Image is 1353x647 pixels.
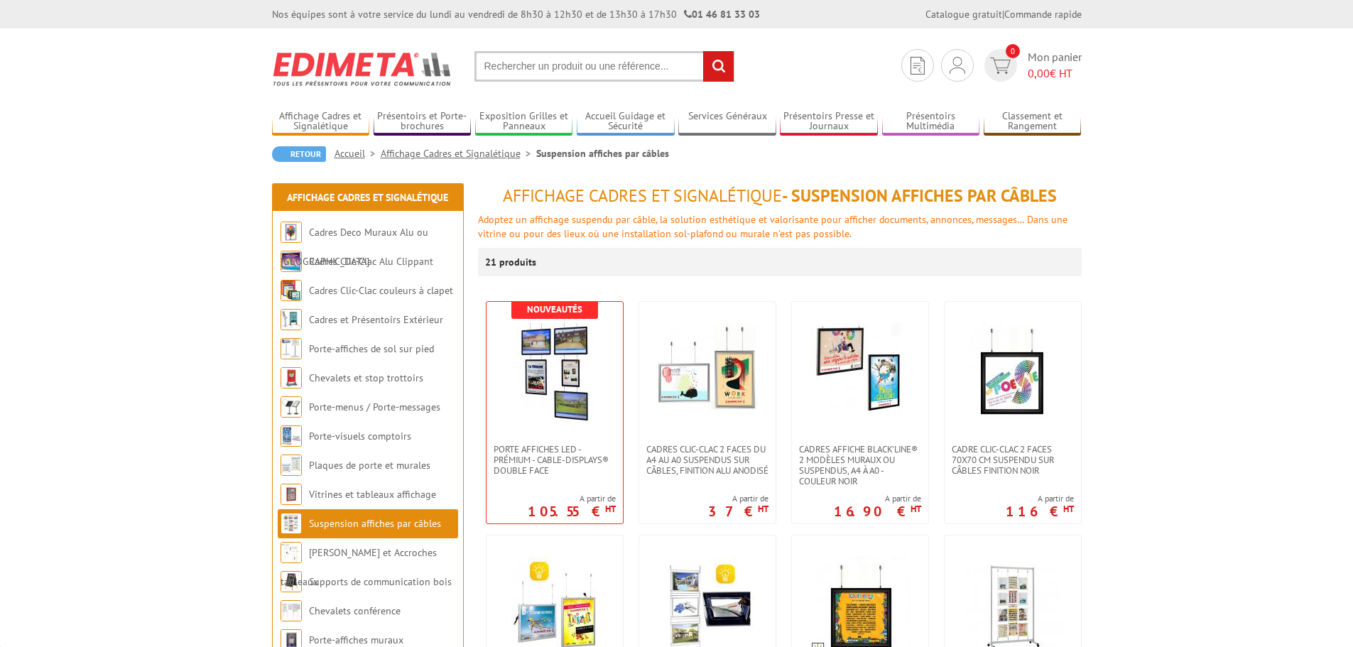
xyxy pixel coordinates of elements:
h1: - Suspension affiches par câbles [478,187,1082,205]
a: Affichage Cadres et Signalétique [381,147,536,160]
span: A partir de [708,493,768,504]
a: Vitrines et tableaux affichage [309,488,436,501]
a: Présentoirs Multimédia [882,110,980,134]
img: devis rapide [950,57,965,74]
a: Porte-visuels comptoirs [309,430,411,442]
a: Suspension affiches par câbles [309,517,441,530]
img: Cadres et Présentoirs Extérieur [281,309,302,330]
img: Cimaises et Accroches tableaux [281,542,302,563]
a: Cadres affiche Black’Line® 2 modèles muraux ou suspendus, A4 à A0 - couleur noir [792,444,928,486]
span: A partir de [528,493,616,504]
a: Cadre Clic-Clac 2 faces 70x70 cm suspendu sur câbles finition noir [945,444,1081,476]
a: Présentoirs et Porte-brochures [374,110,472,134]
font: Adoptez un affichage suspendu par câble, la solution esthétique et valorisante pour afficher docu... [478,213,1067,240]
sup: HT [1063,503,1074,515]
a: Cadres Deco Muraux Alu ou [GEOGRAPHIC_DATA] [281,226,428,268]
a: Exposition Grilles et Panneaux [475,110,573,134]
a: Catalogue gratuit [925,8,1002,21]
span: 0 [1006,44,1020,58]
a: Porte Affiches LED - Prémium - Cable-Displays® Double face [487,444,623,476]
img: Suspension affiches par câbles [281,513,302,534]
b: Nouveautés [527,303,582,315]
a: Accueil Guidage et Sécurité [577,110,675,134]
img: Cadres affiche Black’Line® 2 modèles muraux ou suspendus, A4 à A0 - couleur noir [810,323,910,423]
span: € HT [1028,65,1082,82]
p: 21 produits [485,248,538,276]
a: Cadres et Présentoirs Extérieur [309,313,443,326]
img: Cadres Clic-Clac couleurs à clapet [281,280,302,301]
img: Chevalets et stop trottoirs [281,367,302,388]
a: Chevalets et stop trottoirs [309,371,423,384]
span: A partir de [834,493,921,504]
img: devis rapide [990,58,1011,74]
a: Classement et Rangement [984,110,1082,134]
span: Porte Affiches LED - Prémium - Cable-Displays® Double face [494,444,616,476]
sup: HT [911,503,921,515]
a: Cadres Clic-Clac 2 faces du A4 au A0 suspendus sur câbles, finition alu anodisé [639,444,776,476]
p: 16.90 € [834,507,921,516]
p: 116 € [1006,507,1074,516]
img: Cadres Clic-Clac 2 faces du A4 au A0 suspendus sur câbles, finition alu anodisé [658,323,757,423]
p: 105.55 € [528,507,616,516]
img: devis rapide [911,57,925,75]
p: 37 € [708,507,768,516]
a: [PERSON_NAME] et Accroches tableaux [281,546,437,588]
div: Nos équipes sont à votre service du lundi au vendredi de 8h30 à 12h30 et de 13h30 à 17h30 [272,7,760,21]
img: Vitrines et tableaux affichage [281,484,302,505]
img: Porte-menus / Porte-messages [281,396,302,418]
a: Présentoirs Presse et Journaux [780,110,878,134]
img: Porte Affiches LED - Prémium - Cable-Displays® Double face [505,323,604,423]
a: Services Généraux [678,110,776,134]
span: Cadres Clic-Clac 2 faces du A4 au A0 suspendus sur câbles, finition alu anodisé [646,444,768,476]
a: Plaques de porte et murales [309,459,430,472]
span: Mon panier [1028,49,1082,82]
sup: HT [605,503,616,515]
img: Plaques de porte et murales [281,455,302,476]
span: A partir de [1006,493,1074,504]
strong: 01 46 81 33 03 [684,8,760,21]
a: Porte-affiches muraux [309,634,403,646]
sup: HT [758,503,768,515]
a: Cadres Clic-Clac Alu Clippant [309,255,433,268]
input: rechercher [703,51,734,82]
a: Porte-menus / Porte-messages [309,401,440,413]
a: Supports de communication bois [309,575,452,588]
img: Porte-visuels comptoirs [281,425,302,447]
a: Porte-affiches de sol sur pied [309,342,434,355]
span: Affichage Cadres et Signalétique [503,185,782,207]
span: 0,00 [1028,66,1050,80]
a: Chevalets conférence [309,604,401,617]
a: Retour [272,146,326,162]
a: Accueil [335,147,381,160]
input: Rechercher un produit ou une référence... [474,51,734,82]
span: Cadres affiche Black’Line® 2 modèles muraux ou suspendus, A4 à A0 - couleur noir [799,444,921,486]
img: Chevalets conférence [281,600,302,621]
a: Affichage Cadres et Signalétique [287,191,448,204]
a: Cadres Clic-Clac couleurs à clapet [309,284,453,297]
img: Cadre Clic-Clac 2 faces 70x70 cm suspendu sur câbles finition noir [963,323,1063,423]
img: Cadres Deco Muraux Alu ou Bois [281,222,302,243]
span: Cadre Clic-Clac 2 faces 70x70 cm suspendu sur câbles finition noir [952,444,1074,476]
a: Commande rapide [1004,8,1082,21]
li: Suspension affiches par câbles [536,146,669,161]
img: Edimeta [272,43,453,95]
div: | [925,7,1082,21]
a: devis rapide 0 Mon panier 0,00€ HT [981,49,1082,82]
a: Affichage Cadres et Signalétique [272,110,370,134]
img: Porte-affiches de sol sur pied [281,338,302,359]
